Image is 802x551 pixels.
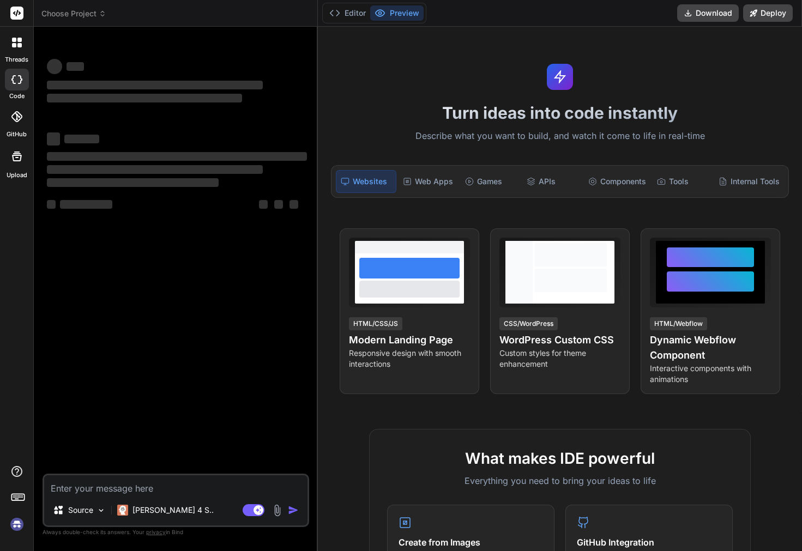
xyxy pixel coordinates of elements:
span: ‌ [47,132,60,146]
span: privacy [146,529,166,535]
p: Always double-check its answers. Your in Bind [43,527,309,537]
div: Websites [336,170,396,193]
img: attachment [271,504,284,517]
button: Editor [325,5,370,21]
span: ‌ [47,178,219,187]
div: Components [584,170,650,193]
div: Web Apps [399,170,458,193]
span: ‌ [64,135,99,143]
span: ‌ [259,200,268,209]
p: Responsive design with smooth interactions [349,348,470,370]
p: Describe what you want to build, and watch it come to life in real-time [324,129,795,143]
div: Internal Tools [714,170,784,193]
p: Source [68,505,93,516]
p: Everything you need to bring your ideas to life [387,474,733,487]
h2: What makes IDE powerful [387,447,733,470]
label: code [9,92,25,101]
button: Deploy [743,4,793,22]
h4: GitHub Integration [577,536,721,549]
span: Choose Project [41,8,106,19]
p: [PERSON_NAME] 4 S.. [132,505,214,516]
h4: Create from Images [399,536,543,549]
span: ‌ [47,152,307,161]
img: Claude 4 Sonnet [117,505,128,516]
label: threads [5,55,28,64]
div: APIs [522,170,582,193]
span: ‌ [67,62,84,71]
h1: Turn ideas into code instantly [324,103,795,123]
div: Games [461,170,520,193]
img: Pick Models [97,506,106,515]
label: Upload [7,171,27,180]
span: ‌ [47,81,263,89]
span: ‌ [60,200,112,209]
img: signin [8,515,26,534]
h4: WordPress Custom CSS [499,332,620,348]
span: ‌ [47,200,56,209]
span: ‌ [290,200,298,209]
button: Preview [370,5,424,21]
p: Custom styles for theme enhancement [499,348,620,370]
div: HTML/Webflow [650,317,707,330]
h4: Modern Landing Page [349,332,470,348]
div: CSS/WordPress [499,317,558,330]
div: HTML/CSS/JS [349,317,402,330]
h4: Dynamic Webflow Component [650,332,771,363]
span: ‌ [47,59,62,74]
button: Download [677,4,739,22]
span: ‌ [47,94,242,102]
span: ‌ [274,200,283,209]
img: icon [288,505,299,516]
span: ‌ [47,165,263,174]
label: GitHub [7,130,27,139]
div: Tools [653,170,712,193]
p: Interactive components with animations [650,363,771,385]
